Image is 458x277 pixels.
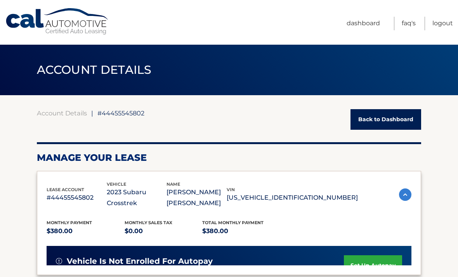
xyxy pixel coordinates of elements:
p: $0.00 [125,226,203,237]
a: Dashboard [347,17,380,30]
p: $380.00 [47,226,125,237]
p: #44455545802 [47,192,107,203]
span: Monthly Payment [47,220,92,225]
img: alert-white.svg [56,258,62,264]
a: Logout [432,17,453,30]
span: vin [227,187,235,192]
a: FAQ's [402,17,416,30]
img: accordion-active.svg [399,188,411,201]
span: name [167,181,180,187]
span: | [91,109,93,117]
p: [US_VEHICLE_IDENTIFICATION_NUMBER] [227,192,358,203]
span: vehicle [107,181,126,187]
a: Back to Dashboard [350,109,421,130]
span: ACCOUNT DETAILS [37,63,152,77]
a: Account Details [37,109,87,117]
a: Cal Automotive [5,8,110,35]
a: set up autopay [344,255,402,276]
span: vehicle is not enrolled for autopay [67,256,213,266]
p: [PERSON_NAME] [PERSON_NAME] [167,187,227,209]
span: Total Monthly Payment [202,220,264,225]
span: Monthly sales Tax [125,220,172,225]
span: #44455545802 [97,109,144,117]
h2: Manage Your Lease [37,152,421,164]
p: 2023 Subaru Crosstrek [107,187,167,209]
span: lease account [47,187,84,192]
p: $380.00 [202,226,280,237]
